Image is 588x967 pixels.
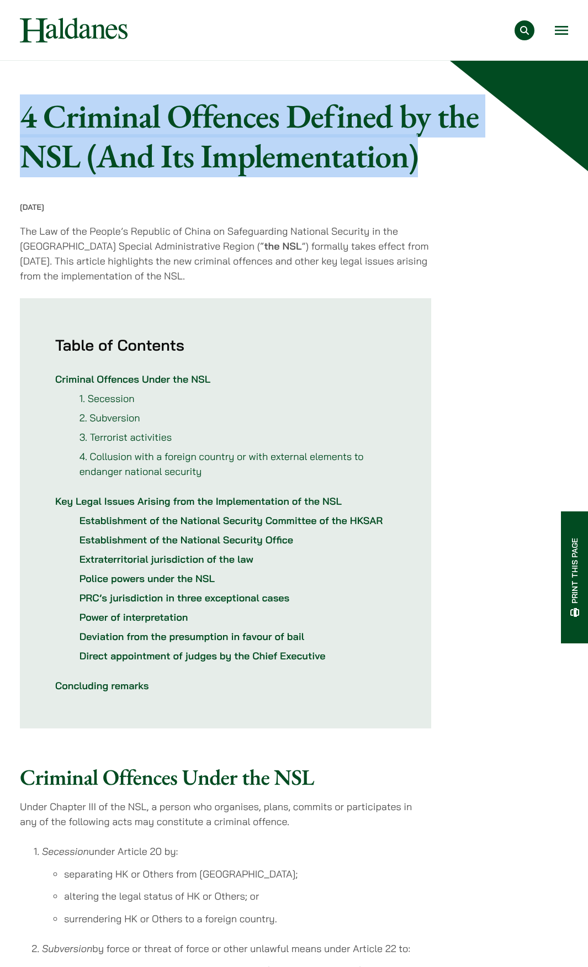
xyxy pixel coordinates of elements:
[80,649,326,662] a: Direct appointment of judges by the Chief Executive
[64,866,431,881] li: separating HK or Others from [GEOGRAPHIC_DATA];
[42,844,431,926] li: under Article 20 by:
[555,26,568,35] button: Open menu
[80,449,396,479] p: 4. Collusion with a foreign country or with external elements to endanger national security
[42,942,92,955] em: Subversion
[80,533,293,546] a: Establishment of the National Security Office
[80,572,215,585] a: Police powers under the NSL
[80,591,290,604] a: PRC’s jurisdiction in three exceptional cases
[20,18,128,43] img: Logo of Haldanes
[80,553,253,566] a: Extraterritorial jurisdiction of the law
[80,430,396,445] p: 3. Terrorist activities
[55,373,210,385] a: Criminal Offences Under the NSL
[64,889,431,903] li: altering the legal status of HK or Others; or
[80,514,383,527] a: Establishment of the National Security Committee of the HKSAR
[80,630,304,643] a: Deviation from the presumption in favour of bail
[80,611,188,623] a: Power of interpretation
[515,20,534,40] button: Search
[55,495,342,508] a: Key Legal Issues Arising from the Implementation of the NSL
[55,335,184,355] mark: Table of Contents
[20,96,485,176] h1: 4 Criminal Offences Defined by the NSL (And Its Implementation)
[55,679,149,692] a: Concluding remarks
[80,391,396,406] p: 1. Secession
[20,202,44,212] time: [DATE]
[264,240,301,252] strong: the NSL
[20,224,431,283] p: The Law of the People’s Republic of China on Safeguarding National Security in the [GEOGRAPHIC_DA...
[20,799,431,829] p: Under Chapter III of the NSL, a person who organises, plans, commits or participates in any of th...
[42,845,89,858] em: Secession
[20,764,431,790] h2: Criminal Offences Under the NSL
[80,410,396,425] p: 2. Subversion
[64,911,431,926] li: surrendering HK or Others to a foreign country.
